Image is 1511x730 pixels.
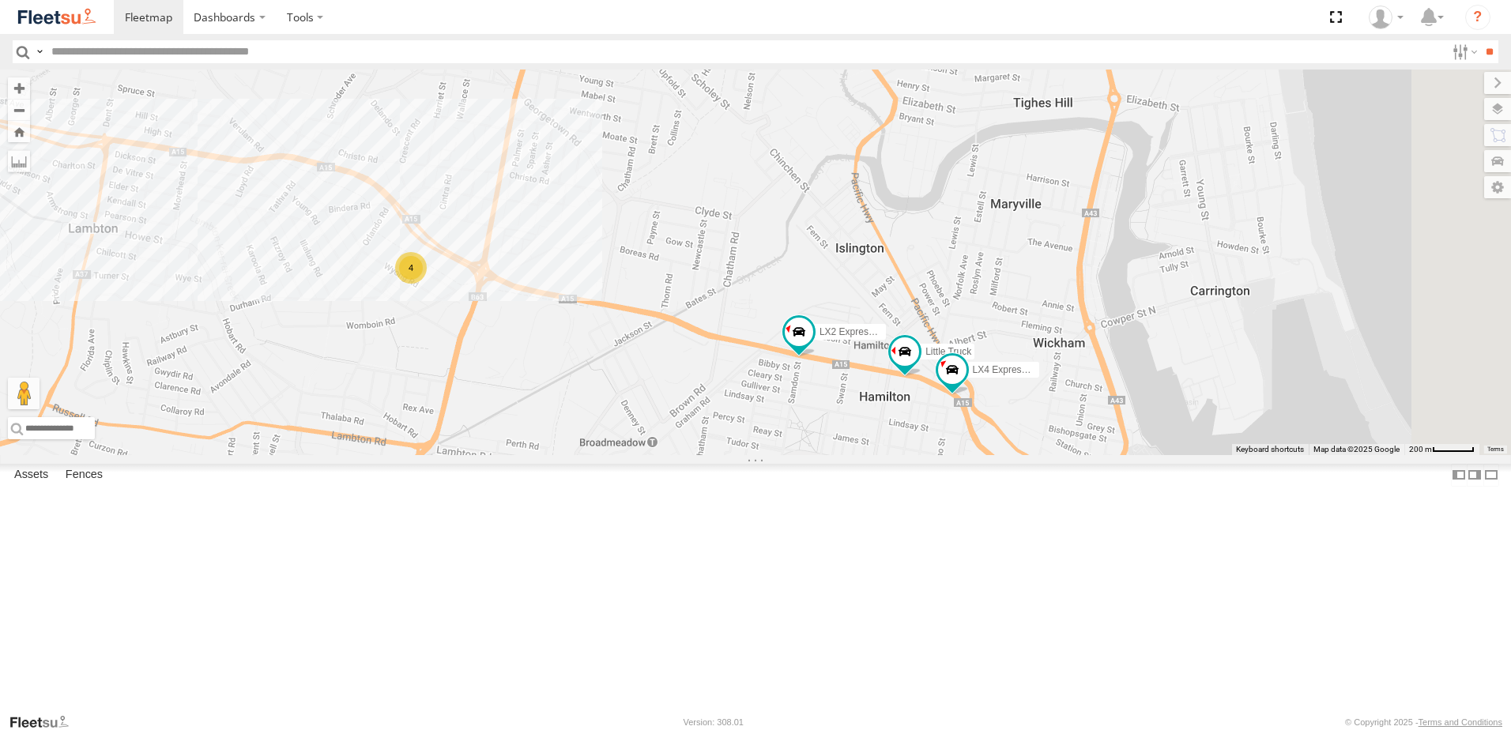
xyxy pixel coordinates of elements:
label: Search Query [33,40,46,63]
span: LX2 Express Ute [820,326,891,337]
button: Zoom out [8,99,30,121]
button: Zoom in [8,77,30,99]
span: LX4 Express Ute [973,364,1044,375]
a: Terms (opens in new tab) [1487,446,1504,453]
a: Visit our Website [9,714,81,730]
label: Dock Summary Table to the Left [1451,464,1467,487]
span: 200 m [1409,445,1432,453]
label: Fences [58,464,111,486]
img: fleetsu-logo-horizontal.svg [16,6,98,28]
label: Map Settings [1484,176,1511,198]
label: Measure [8,150,30,172]
div: Oliver Lees [1363,6,1409,29]
span: Map data ©2025 Google [1313,445,1400,453]
label: Search Filter Options [1446,40,1480,63]
div: Version: 308.01 [684,717,744,727]
button: Drag Pegman onto the map to open Street View [8,378,40,409]
button: Zoom Home [8,121,30,142]
a: Terms and Conditions [1419,717,1502,727]
span: Little Truck [925,346,971,357]
label: Hide Summary Table [1483,464,1499,487]
div: © Copyright 2025 - [1345,717,1502,727]
label: Dock Summary Table to the Right [1467,464,1483,487]
button: Map Scale: 200 m per 50 pixels [1404,444,1479,455]
button: Keyboard shortcuts [1236,444,1304,455]
label: Assets [6,464,56,486]
i: ? [1465,5,1490,30]
div: 4 [395,252,427,284]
